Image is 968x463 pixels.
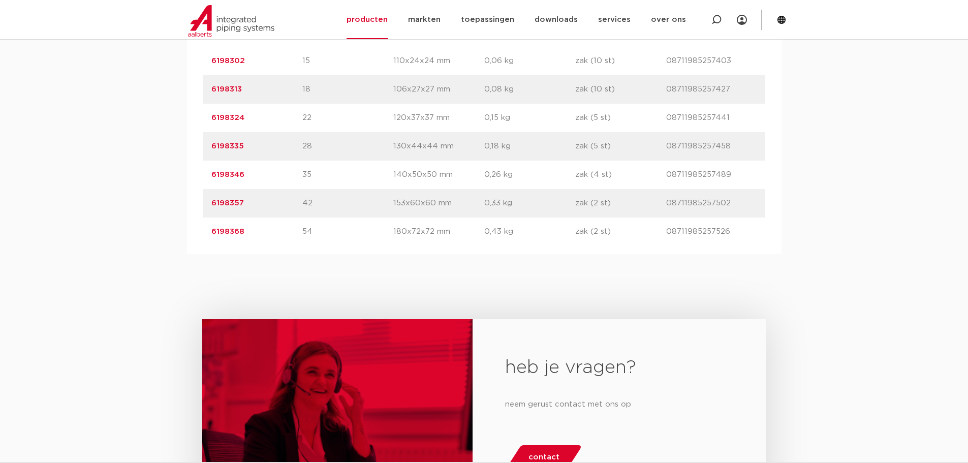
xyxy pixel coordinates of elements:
a: 6198335 [211,142,244,150]
p: 140x50x50 mm [393,169,484,181]
p: 0,43 kg [484,226,575,238]
a: 6198346 [211,171,244,178]
p: 120x37x37 mm [393,112,484,124]
p: 08711985257403 [666,55,757,67]
p: 08711985257526 [666,226,757,238]
p: 0,18 kg [484,140,575,152]
p: 08711985257427 [666,83,757,96]
p: 0,26 kg [484,169,575,181]
p: 0,15 kg [484,112,575,124]
p: 0,08 kg [484,83,575,96]
p: 106x27x27 mm [393,83,484,96]
p: 0,33 kg [484,197,575,209]
p: zak (10 st) [575,55,666,67]
p: 18 [302,83,393,96]
p: zak (5 st) [575,112,666,124]
a: 6198368 [211,228,244,235]
p: zak (10 st) [575,83,666,96]
a: 6198324 [211,114,244,121]
p: 153x60x60 mm [393,197,484,209]
p: zak (5 st) [575,140,666,152]
p: 28 [302,140,393,152]
p: 08711985257458 [666,140,757,152]
p: 08711985257502 [666,197,757,209]
p: 22 [302,112,393,124]
p: 08711985257441 [666,112,757,124]
p: 54 [302,226,393,238]
p: zak (2 st) [575,226,666,238]
p: 15 [302,55,393,67]
p: 130x44x44 mm [393,140,484,152]
a: 6198357 [211,199,244,207]
p: zak (4 st) [575,169,666,181]
p: 180x72x72 mm [393,226,484,238]
p: 35 [302,169,393,181]
p: zak (2 st) [575,197,666,209]
a: 6198302 [211,57,245,65]
h2: heb je vragen? [505,356,733,380]
p: 110x24x24 mm [393,55,484,67]
p: 0,06 kg [484,55,575,67]
a: 6198313 [211,85,242,93]
p: neem gerust contact met ons op [505,396,733,413]
p: 08711985257489 [666,169,757,181]
p: 42 [302,197,393,209]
